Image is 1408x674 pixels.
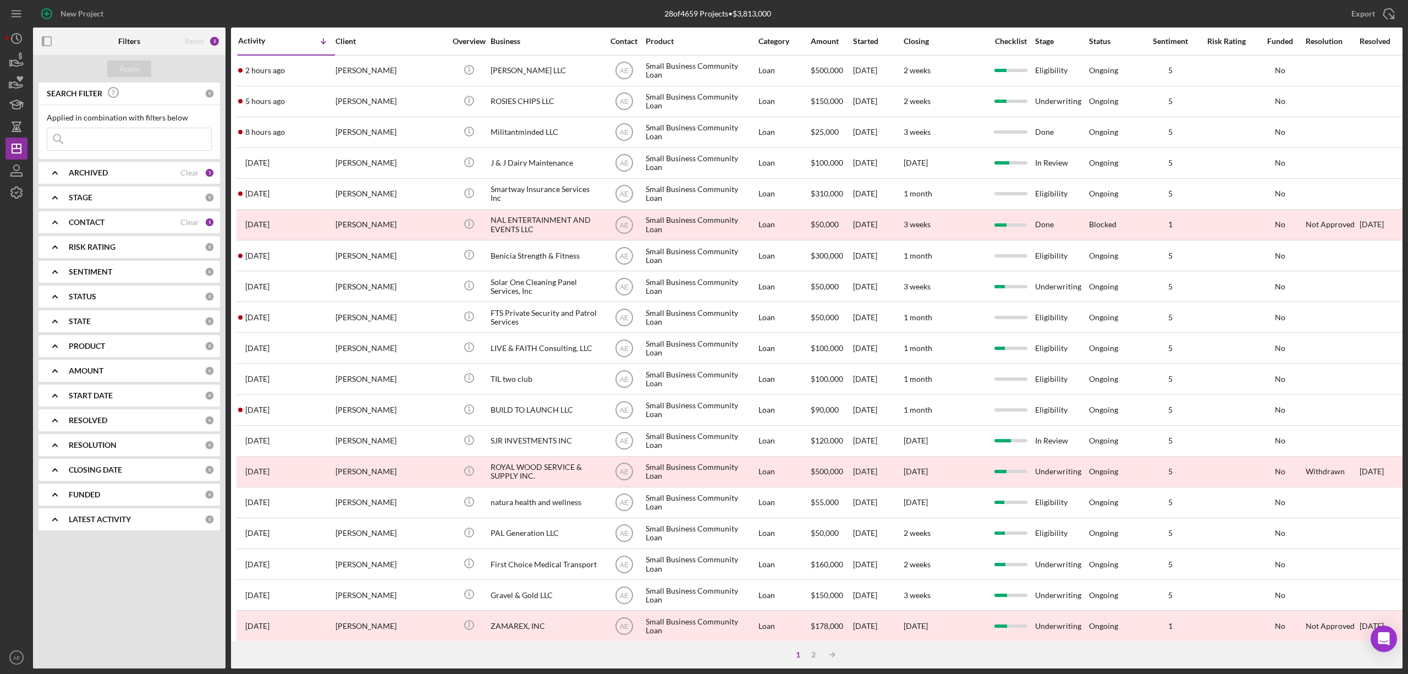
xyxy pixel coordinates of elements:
[245,128,285,136] time: 2025-08-25 12:48
[646,56,756,85] div: Small Business Community Loan
[619,98,628,106] text: AE
[245,406,269,414] time: 2025-08-22 06:29
[335,580,446,610] div: [PERSON_NAME]
[180,218,199,227] div: Clear
[758,580,810,610] div: Loan
[904,467,928,476] time: [DATE]
[853,488,903,517] div: [DATE]
[491,210,601,239] div: NAL ENTERTAINMENT AND EVENTS LLC
[335,118,446,147] div: [PERSON_NAME]
[335,396,446,425] div: [PERSON_NAME]
[1089,313,1118,322] div: Ongoing
[335,457,446,486] div: [PERSON_NAME]
[1143,66,1198,75] div: 5
[245,66,285,75] time: 2025-08-25 18:27
[1255,560,1305,569] div: No
[1035,87,1088,116] div: Underwriting
[1143,467,1198,476] div: 5
[853,56,903,85] div: [DATE]
[491,303,601,332] div: FTS Private Security and Patrol Services
[904,374,932,383] time: 1 month
[1143,128,1198,136] div: 5
[205,391,215,401] div: 0
[1255,406,1305,414] div: No
[603,37,645,46] div: Contact
[904,405,932,414] time: 1 month
[646,426,756,456] div: Small Business Community Loan
[758,333,810,363] div: Loan
[1089,344,1118,353] div: Ongoing
[1035,272,1088,301] div: Underwriting
[1035,241,1088,270] div: Eligibility
[904,313,932,322] time: 1 month
[1089,251,1118,260] div: Ongoing
[646,179,756,209] div: Small Business Community Loan
[758,179,810,209] div: Loan
[33,3,114,25] button: New Project
[1035,457,1088,486] div: Underwriting
[205,316,215,326] div: 0
[1255,251,1305,260] div: No
[335,550,446,579] div: [PERSON_NAME]
[1306,220,1355,229] div: Not Approved
[646,149,756,178] div: Small Business Community Loan
[205,341,215,351] div: 0
[205,292,215,302] div: 0
[853,149,903,178] div: [DATE]
[69,243,116,251] b: RISK RATING
[1089,529,1118,538] div: Ongoing
[853,580,903,610] div: [DATE]
[904,189,932,198] time: 1 month
[448,37,490,46] div: Overview
[904,37,986,46] div: Closing
[904,96,931,106] time: 2 weeks
[491,118,601,147] div: Militantminded LLC
[758,550,810,579] div: Loan
[1306,467,1345,476] div: Withdrawn
[205,267,215,277] div: 0
[69,391,113,400] b: START DATE
[1143,498,1198,507] div: 5
[1143,189,1198,198] div: 5
[758,396,810,425] div: Loan
[811,457,852,486] div: $500,000
[758,364,810,393] div: Loan
[69,416,107,425] b: RESOLVED
[491,272,601,301] div: Solar One Cleaning Panel Services, Inc
[245,282,269,291] time: 2025-08-22 20:27
[1255,467,1305,476] div: No
[1340,3,1402,25] button: Export
[1143,375,1198,383] div: 5
[811,550,852,579] div: $160,000
[491,550,601,579] div: First Choice Medical Transport
[1255,529,1305,538] div: No
[205,168,215,178] div: 1
[61,3,103,25] div: New Project
[335,519,446,548] div: [PERSON_NAME]
[205,217,215,227] div: 1
[119,61,140,77] div: Apply
[491,426,601,456] div: SJR INVESTMENTS INC
[1143,560,1198,569] div: 5
[245,158,269,167] time: 2025-08-23 00:20
[69,317,91,326] b: STATE
[1035,303,1088,332] div: Eligibility
[491,87,601,116] div: ROSIES CHIPS LLC
[619,437,628,445] text: AE
[491,333,601,363] div: LIVE & FAITH Consulting, LLC
[491,149,601,178] div: J & J Dairy Maintenance
[69,267,112,276] b: SENTIMENT
[904,220,931,229] time: 3 weeks
[1255,189,1305,198] div: No
[619,129,628,136] text: AE
[758,272,810,301] div: Loan
[1089,591,1118,600] div: Ongoing
[47,89,102,98] b: SEARCH FILTER
[904,590,931,600] time: 3 weeks
[69,515,131,524] b: LATEST ACTIVITY
[1089,375,1118,383] div: Ongoing
[1035,210,1088,239] div: Done
[1199,37,1254,46] div: Risk Rating
[904,251,932,260] time: 1 month
[335,179,446,209] div: [PERSON_NAME]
